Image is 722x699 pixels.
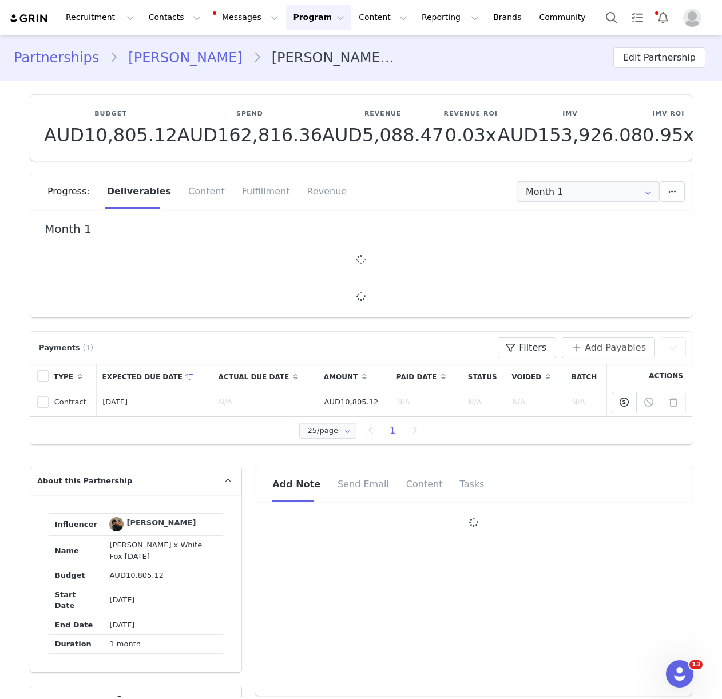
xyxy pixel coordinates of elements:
td: Duration [49,634,104,654]
span: 13 [689,660,703,669]
th: Expected Due Date [97,364,213,388]
img: placeholder-profile.jpg [683,9,701,27]
th: Amount [319,364,391,388]
td: Influencer [49,513,104,535]
p: IMV [498,109,642,119]
span: Tasks [460,479,485,490]
td: 1 month [104,634,223,654]
button: Content [352,5,414,30]
th: Voided [506,364,566,388]
td: [DATE] [104,615,223,635]
span: About this Partnership [37,475,132,487]
p: IMV ROI [642,109,694,119]
div: Revenue [298,174,347,209]
button: Messages [208,5,285,30]
td: N/A [566,388,606,416]
td: Start Date [49,585,104,615]
div: Deliverables [98,174,180,209]
p: 0.03x [443,125,497,145]
td: Name [49,535,104,566]
p: Revenue ROI [443,109,497,119]
span: AUD10,805.12 [44,124,177,146]
button: Reporting [415,5,486,30]
input: Select [299,423,356,439]
td: N/A [463,388,507,416]
th: Type [49,364,97,388]
span: AUD5,088.47 [322,124,443,146]
span: Send Email [338,479,389,490]
button: Program [286,5,351,30]
button: Filters [498,337,556,358]
a: Partnerships [14,47,109,68]
span: AUD153,926.08 [498,124,642,146]
span: AUD10,805.12 [109,571,164,579]
td: N/A [391,388,463,416]
span: Add Note [272,479,320,490]
li: 1 [382,423,403,439]
div: [PERSON_NAME] [126,517,196,529]
input: Select [517,181,660,202]
th: Paid Date [391,364,463,388]
button: Edit Partnership [613,47,705,68]
td: N/A [506,388,566,416]
th: Status [463,364,507,388]
th: Actions [606,364,692,388]
p: 0.95x [642,125,694,145]
span: Content [406,479,443,490]
button: Profile [676,9,713,27]
a: [PERSON_NAME] [109,517,196,531]
p: Revenue [322,109,443,119]
span: (1) [83,342,93,354]
a: [PERSON_NAME] [118,47,252,68]
td: [DATE] [97,388,213,416]
div: Content [180,174,233,209]
button: Recruitment [59,5,141,30]
a: Brands [486,5,531,30]
div: Payments [36,342,99,354]
span: AUD162,816.36 [177,124,322,146]
span: Filters [519,341,546,355]
button: Add Payables [562,337,655,358]
iframe: Intercom live chat [666,660,693,688]
h4: Month 1 [45,223,677,239]
td: [PERSON_NAME] x White Fox [DATE] [104,535,223,566]
a: Tasks [625,5,650,30]
button: Contacts [142,5,208,30]
td: End Date [49,615,104,635]
p: Budget [44,109,177,119]
img: grin logo [9,13,49,24]
div: Fulfillment [233,174,299,209]
p: Spend [177,109,322,119]
td: Contract [49,388,97,416]
td: [DATE] [104,585,223,615]
a: Community [533,5,598,30]
span: AUD10,805.12 [324,398,379,406]
td: N/A [213,388,319,416]
button: Notifications [650,5,676,30]
td: Budget [49,566,104,585]
th: Actual Due Date [213,364,319,388]
th: Batch [566,364,606,388]
button: Search [599,5,624,30]
img: Jillian Webber [109,517,124,531]
div: Progress: [47,174,98,209]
